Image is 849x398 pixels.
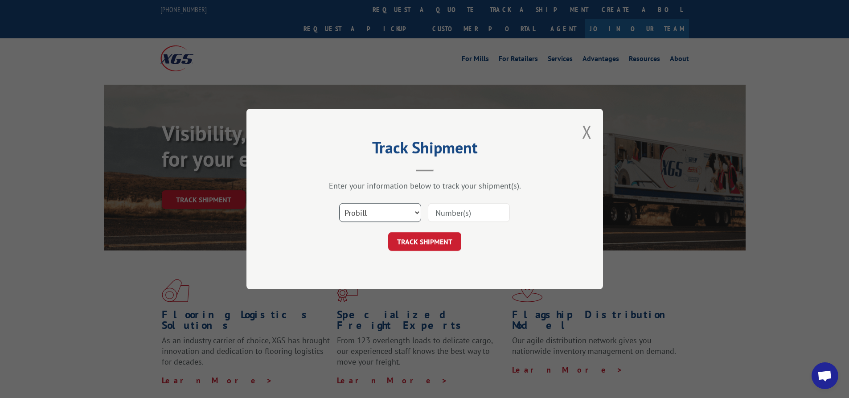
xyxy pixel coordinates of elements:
[428,203,510,222] input: Number(s)
[812,362,838,389] div: Open chat
[291,181,558,191] div: Enter your information below to track your shipment(s).
[291,141,558,158] h2: Track Shipment
[582,120,592,144] button: Close modal
[388,232,461,251] button: TRACK SHIPMENT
